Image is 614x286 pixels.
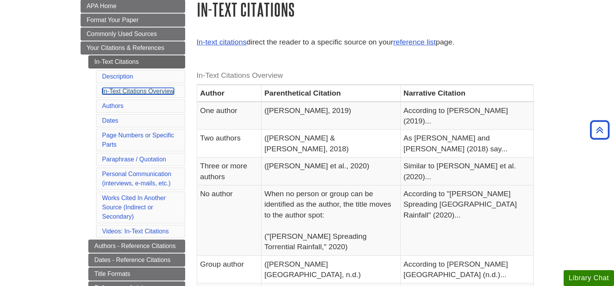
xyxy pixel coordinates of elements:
td: Similar to [PERSON_NAME] et al. (2020)... [400,158,533,185]
a: In-text citations [197,38,247,46]
a: reference list [393,38,436,46]
a: Dates - Reference Citations [88,253,185,267]
a: Page Numbers or Specific Parts [102,132,174,148]
td: One author [197,102,261,130]
td: According to [PERSON_NAME] (2019)... [400,102,533,130]
td: Two authors [197,130,261,158]
td: Three or more authors [197,158,261,185]
a: Your Citations & References [81,41,185,55]
td: ([PERSON_NAME][GEOGRAPHIC_DATA], n.d.) [261,255,400,283]
a: Dates [102,117,119,124]
a: Personal Communication(interviews, e-mails, etc.) [102,171,172,187]
a: Paraphrase / Quotation [102,156,166,163]
th: Narrative Citation [400,85,533,102]
td: When no person or group can be identified as the author, the title moves to the author spot: ("[P... [261,185,400,256]
td: According to [PERSON_NAME][GEOGRAPHIC_DATA] (n.d.)... [400,255,533,283]
td: ([PERSON_NAME] & [PERSON_NAME], 2018) [261,130,400,158]
td: Group author [197,255,261,283]
p: direct the reader to a specific source on your page. [197,37,534,48]
span: Your Citations & References [87,45,164,51]
td: ([PERSON_NAME] et al., 2020) [261,158,400,185]
a: Format Your Paper [81,14,185,27]
a: In-Text Citations [88,55,185,69]
td: As [PERSON_NAME] and [PERSON_NAME] (2018) say... [400,130,533,158]
a: Authors - Reference Citations [88,240,185,253]
a: Commonly Used Sources [81,27,185,41]
th: Parenthetical Citation [261,85,400,102]
td: No author [197,185,261,256]
span: APA Home [87,3,117,9]
a: Description [102,73,133,80]
a: Works Cited In Another Source (Indirect or Secondary) [102,195,166,220]
a: In-Text Citations Overview [102,88,174,94]
th: Author [197,85,261,102]
td: ([PERSON_NAME], 2019) [261,102,400,130]
td: According to "[PERSON_NAME] Spreading [GEOGRAPHIC_DATA] Rainfall" (2020)... [400,185,533,256]
span: Format Your Paper [87,17,139,23]
a: Back to Top [587,125,612,135]
a: Authors [102,103,124,109]
caption: In-Text Citations Overview [197,67,534,84]
button: Library Chat [564,270,614,286]
a: Title Formats [88,267,185,281]
a: Videos: In-Text Citations [102,228,169,235]
span: Commonly Used Sources [87,31,157,37]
